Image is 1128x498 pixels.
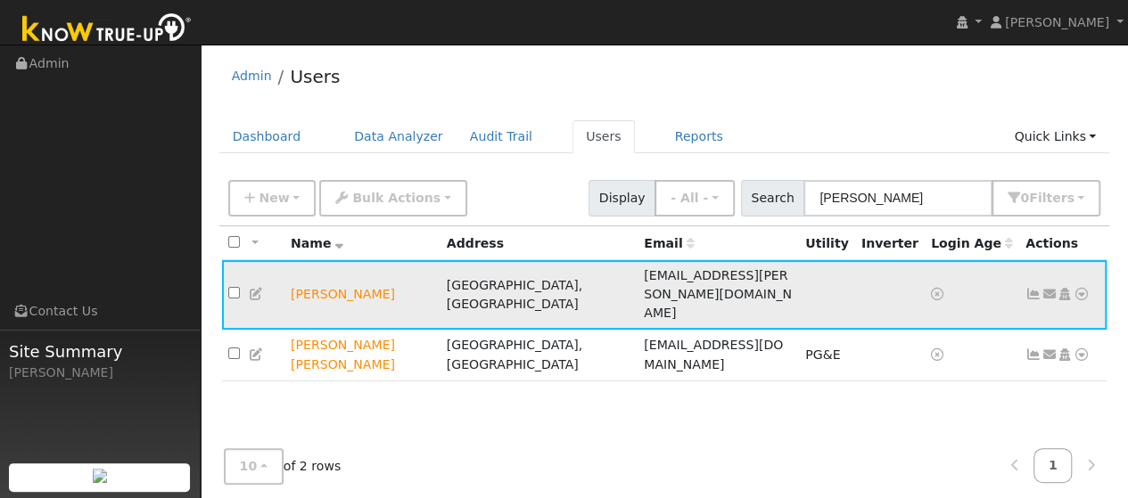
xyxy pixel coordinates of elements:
a: Users [290,66,340,87]
span: Email [644,236,694,250]
div: Utility [805,234,849,253]
a: Reports [662,120,737,153]
input: Search [803,180,992,216]
span: PG&E [805,347,840,362]
span: Search [741,180,804,216]
div: Inverter [861,234,918,253]
span: of 2 rows [224,448,342,485]
span: [EMAIL_ADDRESS][DOMAIN_NAME] [644,338,783,371]
a: Data Analyzer [341,120,457,153]
a: Dashboard [219,120,315,153]
a: No login access [931,347,947,362]
a: sumer.johal@gmail.com [1042,285,1058,304]
a: Users [572,120,635,153]
a: Edit User [249,287,265,301]
span: Bulk Actions [352,191,440,205]
a: Login As [1057,347,1073,362]
div: Actions [1025,234,1100,253]
button: New [228,180,317,216]
img: Know True-Up [13,10,201,50]
td: Lead [284,330,440,380]
td: [GEOGRAPHIC_DATA], [GEOGRAPHIC_DATA] [440,260,638,330]
a: Audit Trail [457,120,546,153]
td: [GEOGRAPHIC_DATA], [GEOGRAPHIC_DATA] [440,330,638,380]
span: Filter [1029,191,1074,205]
a: No login access [931,287,947,301]
a: 1 [1033,448,1073,483]
a: navneetjohal@hotmail.com [1042,346,1058,364]
a: Quick Links [1000,120,1109,153]
a: Other actions [1074,346,1090,364]
span: Name [291,236,343,250]
button: 0Filters [992,180,1100,216]
td: Lead [284,260,440,330]
button: - All - [655,180,735,216]
span: New [259,191,289,205]
span: Site Summary [9,339,191,363]
a: Edit User [249,347,265,362]
div: [PERSON_NAME] [9,363,191,382]
a: Login As [1057,287,1073,301]
span: s [1066,191,1074,205]
button: Bulk Actions [319,180,466,216]
span: Display [589,180,655,216]
div: Address [447,234,631,253]
a: Show Graph [1025,347,1042,362]
button: 10 [224,448,284,485]
span: 10 [240,459,258,473]
span: [PERSON_NAME] [1005,15,1109,29]
span: Days since last login [931,236,1013,250]
a: Admin [232,69,272,83]
a: Other actions [1074,285,1090,304]
img: retrieve [93,469,107,483]
a: Not connected [1025,287,1042,301]
span: [EMAIL_ADDRESS][PERSON_NAME][DOMAIN_NAME] [644,268,792,320]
